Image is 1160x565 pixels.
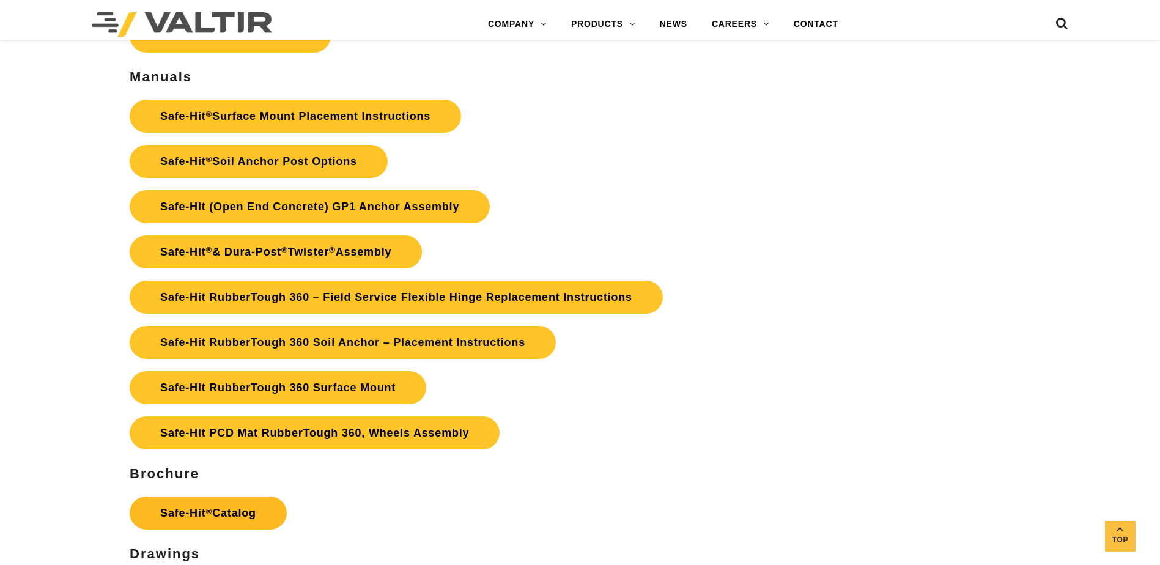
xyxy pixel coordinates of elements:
a: Safe-Hit RubberTough 360 Soil Anchor – Placement Instructions [130,326,556,359]
a: CONTACT [781,12,851,37]
sup: ® [206,507,213,516]
a: Safe-Hit®Surface Mount Placement Instructions [130,100,461,133]
img: Valtir [92,12,272,37]
strong: Brochure [130,466,199,481]
span: Top [1105,533,1136,547]
a: CAREERS [700,12,781,37]
sup: ® [206,245,213,254]
a: Safe-Hit (Open End Concrete) GP1 Anchor Assembly [130,190,490,223]
strong: Manuals [130,69,192,84]
sup: ® [281,245,288,254]
a: Top [1105,521,1136,552]
a: Safe-Hit RubberTough 360 – Field Service Flexible Hinge Replacement Instructions [130,281,663,314]
a: PRODUCTS [559,12,648,37]
a: COMPANY [476,12,559,37]
a: NEWS [648,12,700,37]
a: Safe-Hit RubberTough 360 Surface Mount [130,371,426,404]
sup: ® [329,245,336,254]
sup: ® [206,109,213,119]
a: Safe-Hit PCD Mat RubberTough 360, Wheels Assembly [130,416,500,449]
a: Safe-Hit®& Dura-Post®Twister®Assembly [130,235,422,268]
a: Safe-Hit®Catalog [130,497,287,530]
sup: ® [206,155,213,164]
a: Safe-Hit®Soil Anchor Post Options [130,145,388,178]
strong: Drawings [130,546,200,561]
